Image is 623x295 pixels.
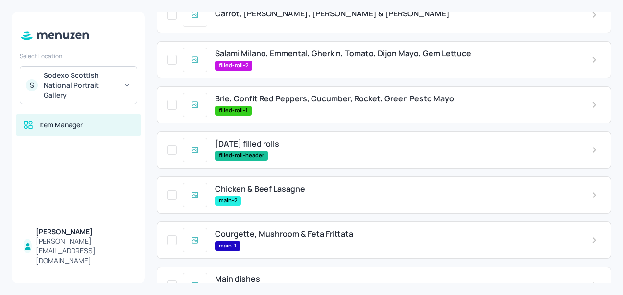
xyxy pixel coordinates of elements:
span: filled-roll-1 [215,106,252,115]
span: Brie, Confit Red Peppers, Cucumber, Rocket, Green Pesto Mayo [215,94,454,103]
div: [PERSON_NAME] [36,227,133,237]
span: filled-roll-2 [215,61,252,70]
span: main-2 [215,197,241,205]
span: [DATE] filled rolls [215,139,279,148]
span: Chicken & Beef Lasagne [215,184,305,194]
span: Main dishes [215,274,260,284]
div: Select Location [20,52,137,60]
span: Courgette, Mushroom & Feta Frittata [215,229,353,239]
span: filled-roll-header [215,151,268,160]
div: Sodexo Scottish National Portrait Gallery [44,71,118,100]
div: S [26,79,38,91]
div: Item Manager [39,120,83,130]
span: Salami Milano, Emmental, Gherkin, Tomato, Dijon Mayo, Gem Lettuce [215,49,471,58]
div: [PERSON_NAME][EMAIL_ADDRESS][DOMAIN_NAME] [36,236,133,266]
span: Carrot, [PERSON_NAME], [PERSON_NAME] & [PERSON_NAME] [215,9,450,18]
span: main-1 [215,242,240,250]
